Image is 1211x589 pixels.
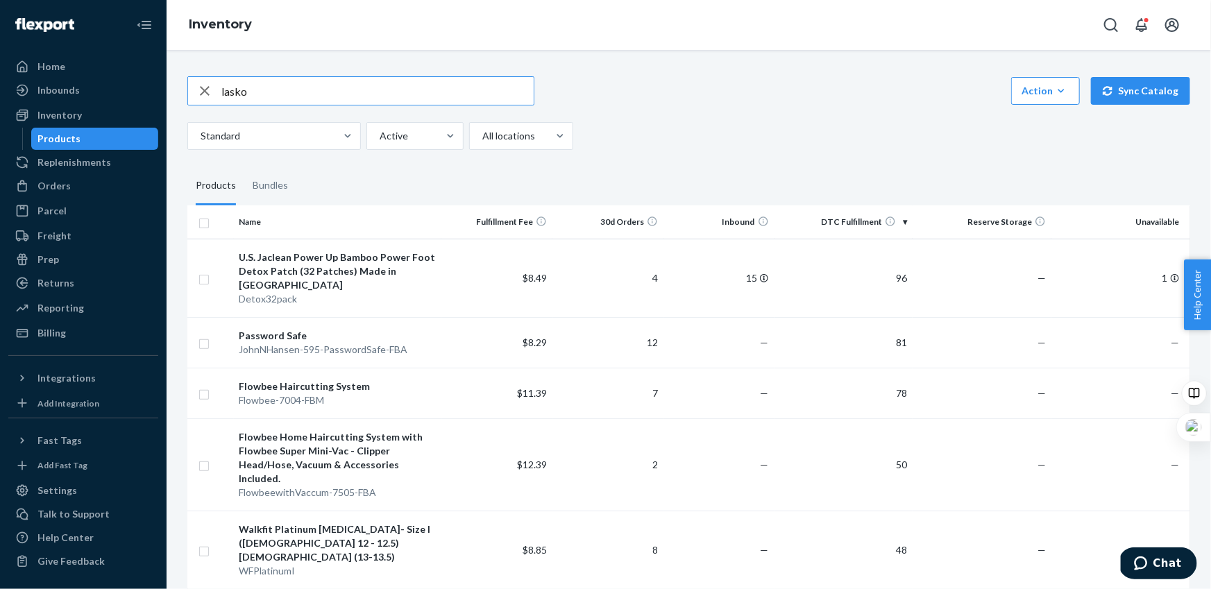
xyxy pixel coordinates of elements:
[37,108,82,122] div: Inventory
[37,276,74,290] div: Returns
[774,317,913,368] td: 81
[1038,459,1046,470] span: —
[1051,239,1190,317] td: 1
[774,368,913,418] td: 78
[774,205,913,239] th: DTC Fulfillment
[8,79,158,101] a: Inbounds
[517,387,547,399] span: $11.39
[8,503,158,525] button: Talk to Support
[1158,11,1186,39] button: Open account menu
[8,175,158,197] a: Orders
[37,484,77,497] div: Settings
[1011,77,1080,105] button: Action
[37,204,67,218] div: Parcel
[37,531,94,545] div: Help Center
[1121,547,1197,582] iframe: Opens a widget where you can chat to one of our agents
[552,205,663,239] th: 30d Orders
[37,554,105,568] div: Give Feedback
[517,459,547,470] span: $12.39
[1051,205,1190,239] th: Unavailable
[1184,259,1211,330] button: Help Center
[1128,11,1155,39] button: Open notifications
[8,479,158,502] a: Settings
[239,329,437,343] div: Password Safe
[8,527,158,549] a: Help Center
[8,395,158,412] a: Add Integration
[774,239,913,317] td: 96
[8,367,158,389] button: Integrations
[481,129,482,143] input: All locations
[523,544,547,556] span: $8.85
[37,83,80,97] div: Inbounds
[1022,84,1069,98] div: Action
[8,248,158,271] a: Prep
[37,434,82,447] div: Fast Tags
[441,205,552,239] th: Fulfillment Fee
[239,379,437,393] div: Flowbee Haircutting System
[774,511,913,589] td: 48
[1171,459,1179,470] span: —
[37,398,99,409] div: Add Integration
[196,167,236,205] div: Products
[37,459,87,471] div: Add Fast Tag
[15,18,74,32] img: Flexport logo
[239,393,437,407] div: Flowbee-7004-FBM
[761,459,769,470] span: —
[1038,272,1046,284] span: —
[1038,544,1046,556] span: —
[1091,77,1190,105] button: Sync Catalog
[31,128,159,150] a: Products
[8,200,158,222] a: Parcel
[1038,387,1046,399] span: —
[552,511,663,589] td: 8
[8,151,158,173] a: Replenishments
[37,326,66,340] div: Billing
[8,550,158,572] button: Give Feedback
[8,322,158,344] a: Billing
[663,205,774,239] th: Inbound
[913,205,1051,239] th: Reserve Storage
[8,225,158,247] a: Freight
[8,429,158,452] button: Fast Tags
[1038,336,1046,348] span: —
[239,430,437,486] div: Flowbee Home Haircutting System with Flowbee Super Mini-Vac - Clipper Head/Hose, Vacuum & Accesso...
[37,60,65,74] div: Home
[774,418,913,511] td: 50
[239,250,437,292] div: U.S. Jaclean Power Up Bamboo Power Foot Detox Patch (32 Patches) Made in [GEOGRAPHIC_DATA]
[378,129,380,143] input: Active
[37,371,96,385] div: Integrations
[552,239,663,317] td: 4
[37,301,84,315] div: Reporting
[8,297,158,319] a: Reporting
[221,77,534,105] input: Search inventory by name or sku
[761,544,769,556] span: —
[761,336,769,348] span: —
[663,239,774,317] td: 15
[37,507,110,521] div: Talk to Support
[1171,336,1179,348] span: —
[37,229,71,243] div: Freight
[552,317,663,368] td: 12
[8,104,158,126] a: Inventory
[178,5,263,45] ol: breadcrumbs
[8,272,158,294] a: Returns
[239,564,437,578] div: WFPlatinumI
[552,418,663,511] td: 2
[239,486,437,500] div: FlowbeewithVaccum-7505-FBA
[253,167,288,205] div: Bundles
[761,387,769,399] span: —
[523,272,547,284] span: $8.49
[199,129,201,143] input: Standard
[130,11,158,39] button: Close Navigation
[37,179,71,193] div: Orders
[8,457,158,475] a: Add Fast Tag
[37,253,59,266] div: Prep
[239,292,437,306] div: Detox32pack
[38,132,81,146] div: Products
[239,522,437,564] div: Walkfit Platinum [MEDICAL_DATA]- Size I ([DEMOGRAPHIC_DATA] 12 - 12.5) [DEMOGRAPHIC_DATA] (13-13.5)
[552,368,663,418] td: 7
[1171,387,1179,399] span: —
[37,155,111,169] div: Replenishments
